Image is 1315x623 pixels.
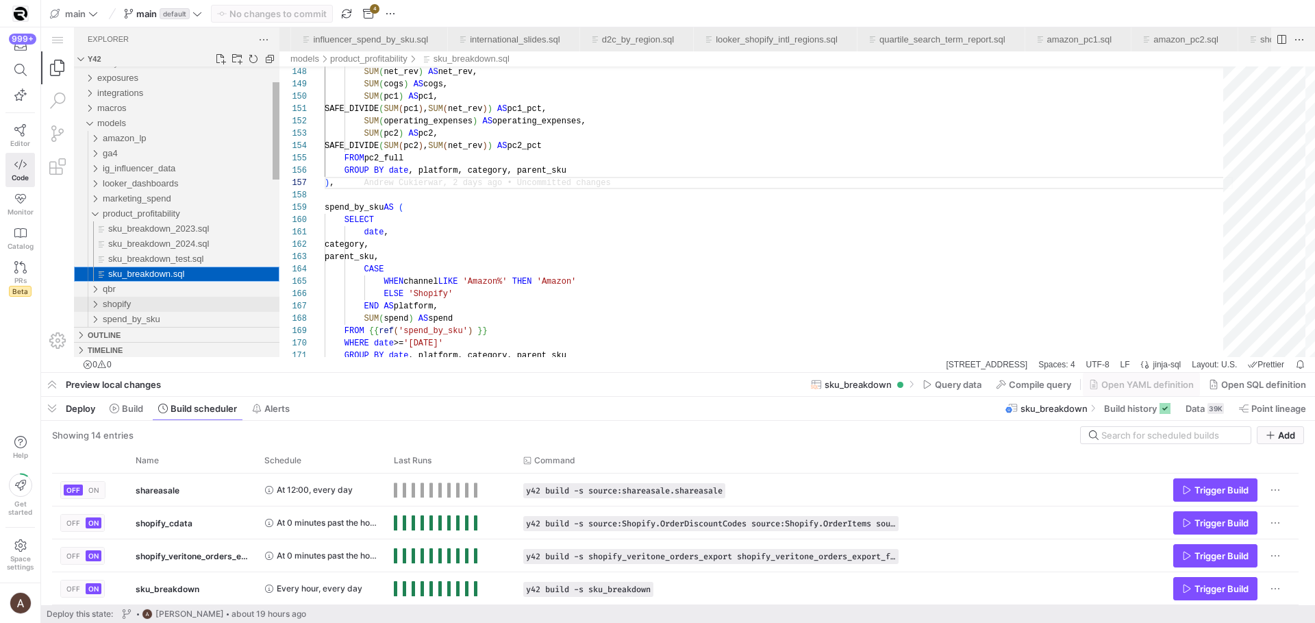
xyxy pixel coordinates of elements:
[1194,583,1249,594] span: Trigger Build
[293,149,294,162] textarea: sku_breakdown.sql
[5,533,35,577] a: Spacesettings
[249,26,278,36] a: models
[67,211,168,221] span: sku_breakdown_2024.sql
[136,474,179,506] span: shareasale
[142,609,153,620] img: https://lh3.googleusercontent.com/a/AEdFTp4_8LqxRyxVUtC19lo4LS2NU-n5oC7apraV2tR5=s96-c
[636,5,649,19] li: Close (⌘W)
[289,26,366,36] a: product_profitability
[62,271,90,282] span: shopify
[338,64,342,74] span: (
[288,151,293,160] span: ,
[1070,5,1090,19] ul: Tab actions
[62,136,134,146] span: ig_influencer_data
[377,101,397,111] span: pc2,
[422,249,466,259] span: 'Amazon%'
[52,194,238,209] div: /models/product_profitability/sku_breakdown_2023.sql
[466,77,506,86] span: pc1_pct,
[561,7,634,17] a: d2c_by_region.sql
[160,8,190,19] span: default
[377,24,468,39] div: /models/product_profitability/sku_breakdown.sql
[5,153,35,187] a: Code
[284,77,338,86] span: SAFE_DIVIDE
[56,45,97,56] span: exposures
[284,212,328,222] span: category,
[251,260,266,273] div: 166
[56,60,102,71] span: integrations
[67,241,143,252] span: sku_breakdown.sql
[382,52,407,62] span: cogs,
[14,276,27,284] span: PRs
[67,196,168,206] span: sku_breakdown_2023.sql
[1042,330,1072,345] a: UTF-8
[38,330,73,345] a: No Problems
[5,221,35,256] a: Catalog
[373,52,382,62] span: AS
[1009,379,1071,390] span: Compile query
[7,554,34,571] span: Space settings
[251,199,266,211] div: 161
[797,5,816,19] ul: Tab actions
[246,397,296,420] button: Alerts
[994,330,1037,345] a: Spaces: 4
[65,8,86,19] span: main
[342,262,362,271] span: ELSE
[272,7,387,17] a: influencer_spend_by_sku.sql
[33,209,238,224] div: sku_breakdown_2024.sql
[33,224,238,239] div: sku_breakdown_test.sql
[323,64,338,74] span: SUM
[1207,403,1224,414] div: 39K
[1186,403,1205,414] span: Data
[251,248,266,260] div: 165
[62,103,238,119] div: /models/amazon_lp
[33,134,238,149] div: ig_influencer_data
[66,519,80,527] span: OFF
[62,286,119,297] span: spend_by_sku
[52,209,238,224] div: /models/product_profitability/sku_breakdown_2024.sql
[466,114,501,123] span: pc2_pct
[402,77,407,86] span: (
[992,330,1039,345] div: Spaces: 4
[1006,7,1071,17] a: amazon_pc1.sql
[56,90,85,101] span: models
[251,75,266,88] div: 151
[251,174,266,186] div: 159
[362,114,377,123] span: pc2
[1094,330,1110,345] div: Editor Language Status: Formatting, There are multiple formatters for 'jinja-sql' files. One of t...
[377,64,397,74] span: pc1,
[1233,5,1248,20] a: Split Editor Right (⌘\) [⌥] Split Editor Down
[251,223,266,236] div: 163
[338,114,342,123] span: (
[342,200,347,210] span: ,
[323,237,343,247] span: CASE
[284,114,338,123] span: SAFE_DIVIDE
[9,34,36,45] div: 999+
[407,77,441,86] span: net_rev
[342,249,362,259] span: WHEN
[456,114,466,123] span: AS
[392,26,468,36] a: sku_breakdown.sql
[456,77,466,86] span: AS
[1194,485,1249,496] span: Trigger Build
[1219,7,1281,17] a: shopify_pc1.sql
[33,300,238,315] div: Outline Section
[1173,511,1257,535] button: Trigger Build
[1233,397,1312,420] button: Point lineage
[66,585,80,593] span: OFF
[303,138,343,148] span: GROUP BY
[33,39,238,300] div: Files Explorer
[205,25,219,38] li: Refresh Explorer
[88,585,99,593] span: ON
[901,330,990,345] a: Ln 157, Col 3
[323,200,343,210] span: date
[382,77,387,86] span: ,
[251,100,266,112] div: 153
[377,40,382,49] span: )
[323,274,338,284] span: END
[1179,397,1230,420] button: Data39K
[9,286,32,297] span: Beta
[1101,430,1242,441] input: Search for scheduled builds
[1173,544,1257,567] button: Trigger Build
[362,77,377,86] span: pc1
[1145,330,1201,345] div: Layout: U.S.
[56,43,238,58] div: /exposures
